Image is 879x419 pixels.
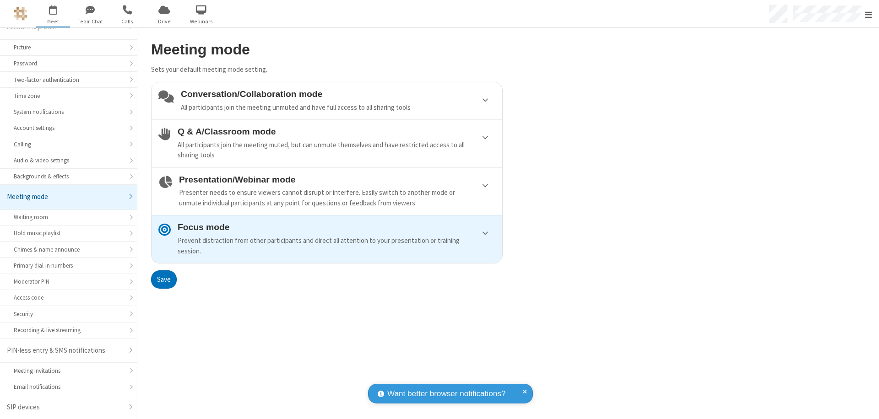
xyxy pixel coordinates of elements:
[184,17,218,26] span: Webinars
[181,102,495,113] div: All participants join the meeting unmuted and have full access to all sharing tools
[14,245,123,254] div: Chimes & name announce
[14,326,123,334] div: Recording & live streaming
[178,222,495,232] h4: Focus mode
[387,388,505,400] span: Want better browser notifications?
[14,261,123,270] div: Primary dial-in numbers
[14,382,123,391] div: Email notifications
[178,236,495,256] div: Prevent distraction from other participants and direct all attention to your presentation or trai...
[7,192,123,202] div: Meeting mode
[73,17,107,26] span: Team Chat
[151,42,503,58] h2: Meeting mode
[179,188,495,208] div: Presenter needs to ensure viewers cannot disrupt or interfere. Easily switch to another mode or u...
[36,17,70,26] span: Meet
[14,43,123,52] div: Picture
[147,17,181,26] span: Drive
[14,59,123,68] div: Password
[14,229,123,237] div: Hold music playlist
[14,124,123,132] div: Account settings
[14,107,123,116] div: System notifications
[14,156,123,165] div: Audio & video settings
[14,91,123,100] div: Time zone
[7,402,123,413] div: SIP devices
[14,366,123,375] div: Meeting Invitations
[110,17,144,26] span: Calls
[151,270,177,289] button: Save
[178,127,495,136] h4: Q & A/Classroom mode
[7,345,123,356] div: PIN-less entry & SMS notifications
[178,140,495,161] div: All participants join the meeting muted, but can unmute themselves and have restricted access to ...
[14,7,27,21] img: QA Selenium DO NOT DELETE OR CHANGE
[14,213,123,221] div: Waiting room
[14,293,123,302] div: Access code
[151,64,503,75] p: Sets your default meeting mode setting.
[14,140,123,149] div: Calling
[14,75,123,84] div: Two-factor authentication
[14,310,123,318] div: Security
[179,175,495,184] h4: Presentation/Webinar mode
[181,89,495,99] h4: Conversation/Collaboration mode
[856,395,872,413] iframe: Chat
[14,172,123,181] div: Backgrounds & effects
[14,277,123,286] div: Moderator PIN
